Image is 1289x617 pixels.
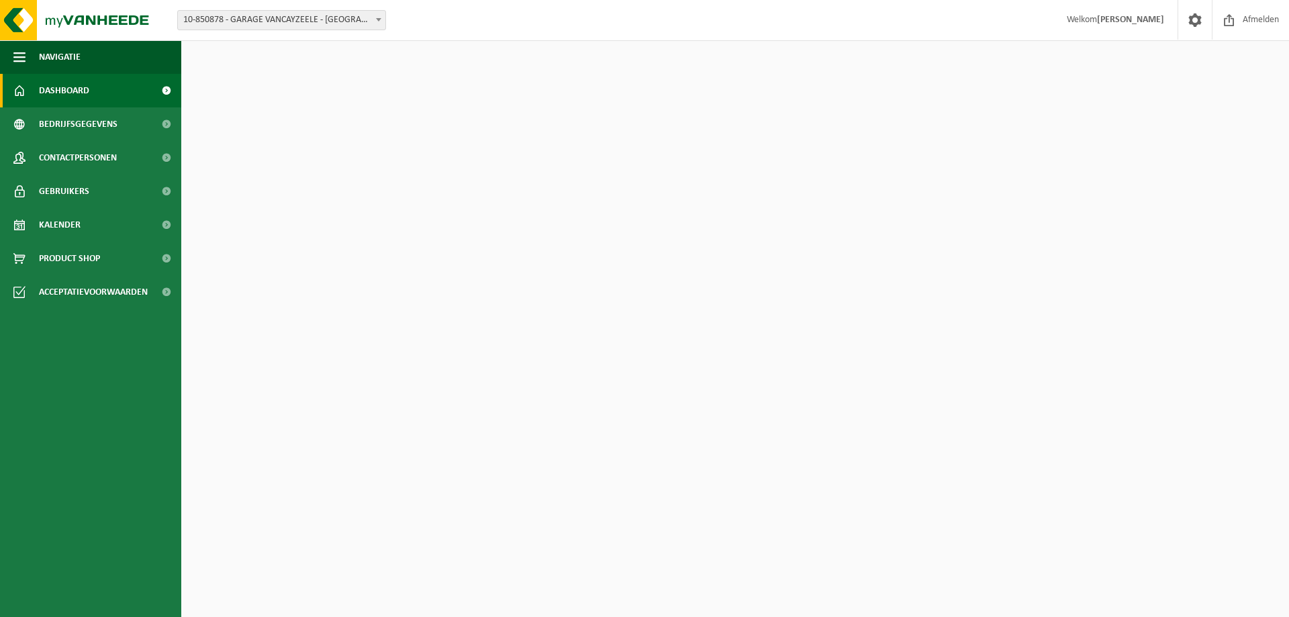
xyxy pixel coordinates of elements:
[39,208,81,242] span: Kalender
[178,11,385,30] span: 10-850878 - GARAGE VANCAYZEELE - KORTRIJK
[39,141,117,175] span: Contactpersonen
[39,40,81,74] span: Navigatie
[39,107,117,141] span: Bedrijfsgegevens
[1097,15,1164,25] strong: [PERSON_NAME]
[177,10,386,30] span: 10-850878 - GARAGE VANCAYZEELE - KORTRIJK
[39,74,89,107] span: Dashboard
[39,275,148,309] span: Acceptatievoorwaarden
[39,242,100,275] span: Product Shop
[39,175,89,208] span: Gebruikers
